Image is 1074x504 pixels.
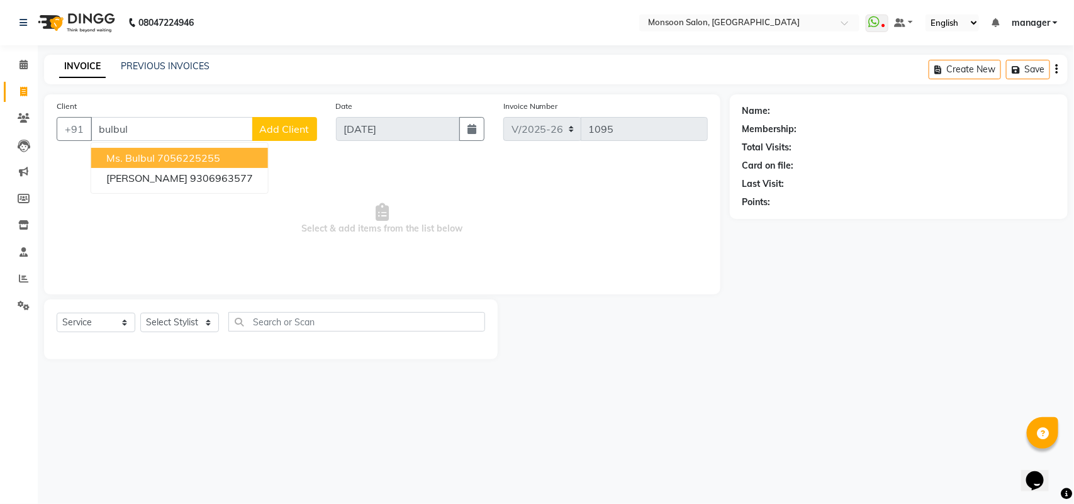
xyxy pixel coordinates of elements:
[742,141,792,154] div: Total Visits:
[32,5,118,40] img: logo
[57,101,77,112] label: Client
[157,152,220,164] ngb-highlight: 7056225255
[106,152,155,164] span: Ms. Bulbul
[190,172,253,184] ngb-highlight: 9306963577
[742,104,771,118] div: Name:
[742,159,794,172] div: Card on file:
[106,172,187,184] span: [PERSON_NAME]
[1006,60,1050,79] button: Save
[57,117,92,141] button: +91
[336,101,353,112] label: Date
[59,55,106,78] a: INVOICE
[742,123,797,136] div: Membership:
[503,101,558,112] label: Invoice Number
[929,60,1001,79] button: Create New
[742,177,785,191] div: Last Visit:
[260,123,310,135] span: Add Client
[228,312,485,332] input: Search or Scan
[1012,16,1050,30] span: manager
[742,196,771,209] div: Points:
[57,156,708,282] span: Select & add items from the list below
[1021,454,1061,491] iframe: chat widget
[91,117,253,141] input: Search by Name/Mobile/Email/Code
[121,60,210,72] a: PREVIOUS INVOICES
[138,5,194,40] b: 08047224946
[252,117,317,141] button: Add Client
